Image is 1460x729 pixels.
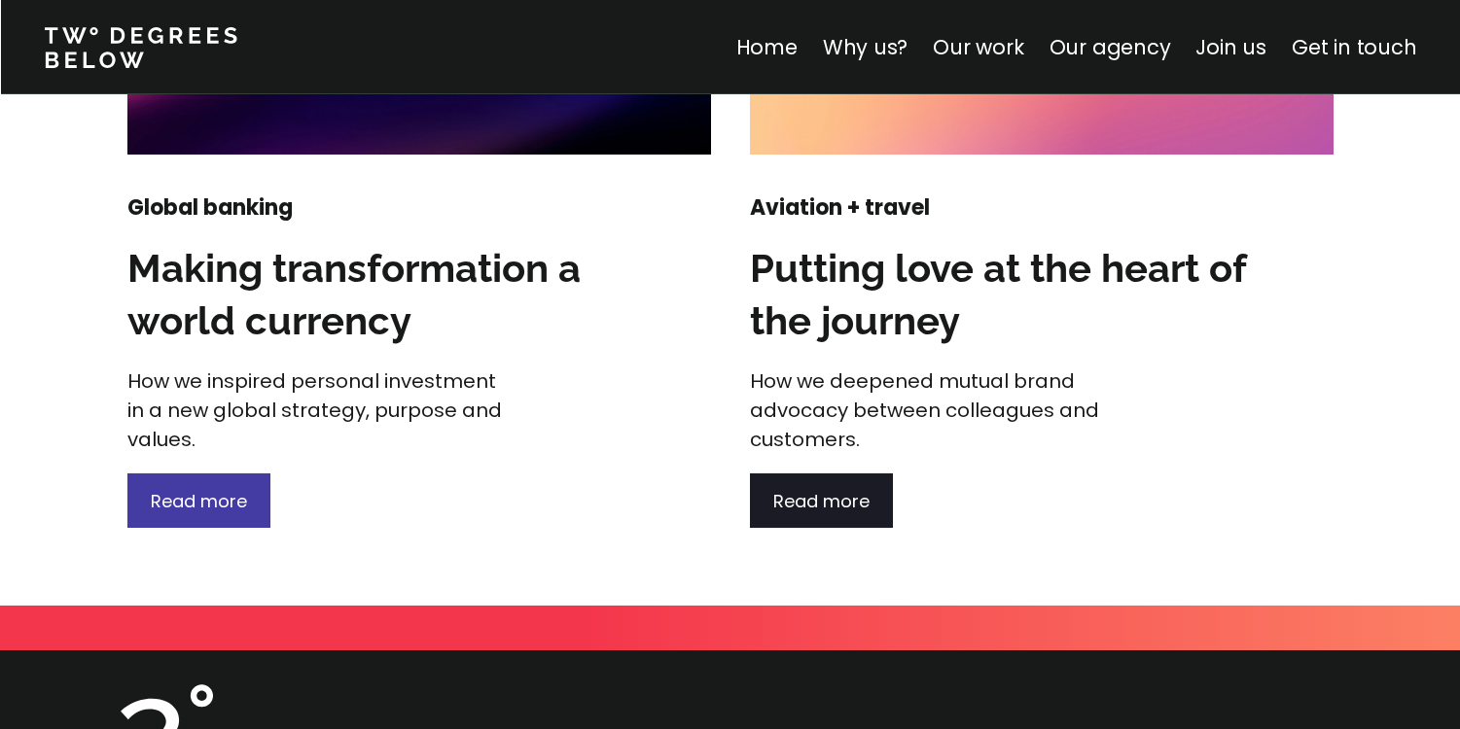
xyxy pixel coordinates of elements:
[773,489,870,513] span: Read more
[933,33,1023,61] a: Our work
[750,242,1246,347] h3: Putting love at the heart of the journey
[735,33,797,61] a: Home
[750,366,1129,454] p: How we deepened mutual brand advocacy between colleagues and customers.
[1195,33,1266,61] a: Join us
[750,193,1129,223] h4: Aviation + travel
[822,33,908,61] a: Why us?
[1049,33,1170,61] a: Our agency
[127,242,623,347] h3: Making transformation a world currency
[127,193,507,223] h4: Global banking
[127,366,507,454] p: How we inspired personal investment in a new global strategy, purpose and values.
[151,489,247,513] span: Read more
[1292,33,1416,61] a: Get in touch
